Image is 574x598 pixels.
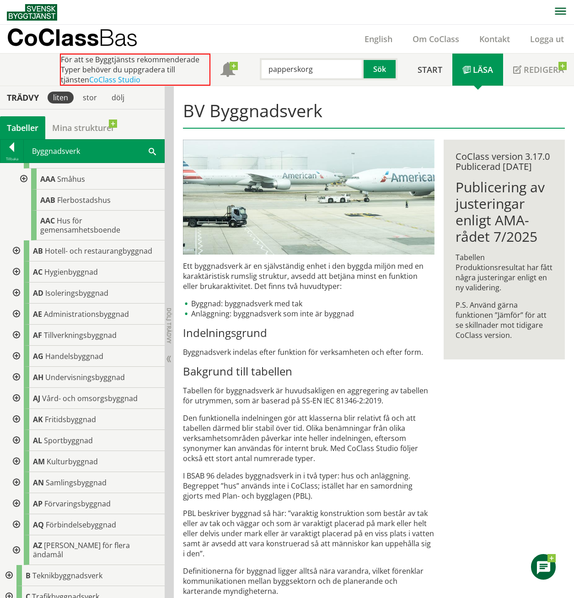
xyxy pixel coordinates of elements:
[33,457,45,467] span: AM
[33,540,42,550] span: AZ
[44,435,93,446] span: Sportbyggnad
[33,330,42,340] span: AF
[33,435,42,446] span: AL
[33,246,43,256] span: AB
[40,195,55,205] span: AAB
[40,174,55,184] span: AAA
[402,33,469,44] a: Om CoClass
[15,169,165,190] div: Gå till informationssidan för CoClass Studio
[44,309,129,319] span: Administrationsbyggnad
[183,309,434,319] li: Anläggning: byggnadsverk som inte är byggnad
[33,540,130,560] span: [PERSON_NAME] för flera ändamål
[33,478,44,488] span: AN
[7,325,165,346] div: Gå till informationssidan för CoClass Studio
[15,211,165,240] div: Gå till informationssidan för CoClass Studio
[44,330,117,340] span: Tillverkningsbyggnad
[45,246,152,256] span: Hotell- och restaurangbyggnad
[15,190,165,211] div: Gå till informationssidan för CoClass Studio
[456,152,553,172] div: CoClass version 3.17.0 Publicerad [DATE]
[7,388,165,409] div: Gå till informationssidan för CoClass Studio
[7,430,165,451] div: Gå till informationssidan för CoClass Studio
[456,179,553,245] h1: Publicering av justeringar enligt AMA-rådet 7/2025
[0,155,23,163] div: Tillbaka
[456,300,553,340] p: P.S. Använd gärna funktionen ”Jämför” för att se skillnader mot tidigare CoClass version.
[33,267,43,277] span: AC
[47,457,98,467] span: Kulturbyggnad
[364,58,397,80] button: Sök
[473,64,493,75] span: Läsa
[7,346,165,367] div: Gå till informationssidan för CoClass Studio
[33,499,43,509] span: AP
[183,140,434,255] img: flygplatsbana.jpg
[45,288,108,298] span: Isoleringsbyggnad
[60,54,210,86] div: För att se Byggtjänsts rekommenderade Typer behöver du uppgradera till tjänsten
[33,372,43,382] span: AH
[2,92,44,103] div: Trädvy
[24,140,164,163] div: Byggnadsverk
[33,520,44,530] span: AQ
[183,386,434,406] p: Tabellen för byggnadsverk är huvudsakligen en aggregering av tabellen för utrymmen, som är basera...
[45,116,122,139] a: Mina strukturer
[33,288,43,298] span: AD
[183,471,434,501] p: I BSAB 96 delades byggnadsverk in i två typer: hus och anläggning. Begreppet ”hus” används inte i...
[7,147,165,240] div: Gå till informationssidan för CoClass Studio
[418,64,442,75] span: Start
[183,508,434,559] p: PBL beskriver byggnad så här: ”varaktig konstruktion som består av tak eller av tak och väggar oc...
[7,514,165,535] div: Gå till informationssidan för CoClass Studio
[7,283,165,304] div: Gå till informationssidan för CoClass Studio
[524,64,564,75] span: Redigera
[45,372,125,382] span: Undervisningsbyggnad
[220,63,235,78] span: Notifikationer
[106,92,130,103] div: dölj
[7,493,165,514] div: Gå till informationssidan för CoClass Studio
[46,520,116,530] span: Förbindelsebyggnad
[33,414,43,424] span: AK
[44,499,111,509] span: Förvaringsbyggnad
[99,24,138,51] span: Bas
[46,478,107,488] span: Samlingsbyggnad
[40,216,55,226] span: AAC
[456,252,553,293] p: Tabellen Produktionsresultat har fått några justeringar enligt en ny validering.
[44,267,98,277] span: Hygienbyggnad
[183,566,434,596] p: Definitionerna för byggnad ligger alltså nära varandra, vilket förenklar kommunikationen mellan b...
[89,75,140,85] a: CoClass Studio
[77,92,102,103] div: stor
[503,54,574,86] a: Redigera
[42,393,138,403] span: Vård- och omsorgsbyggnad
[452,54,503,86] a: Läsa
[183,326,434,340] h3: Indelningsgrund
[165,308,173,343] span: Dölj trädvy
[183,299,434,309] li: Byggnad: byggnadsverk med tak
[7,4,57,21] img: Svensk Byggtjänst
[48,92,74,103] div: liten
[7,451,165,472] div: Gå till informationssidan för CoClass Studio
[7,472,165,493] div: Gå till informationssidan för CoClass Studio
[7,367,165,388] div: Gå till informationssidan för CoClass Studio
[7,409,165,430] div: Gå till informationssidan för CoClass Studio
[469,33,520,44] a: Kontakt
[7,240,165,261] div: Gå till informationssidan för CoClass Studio
[520,33,574,44] a: Logga ut
[32,571,102,581] span: Teknikbyggnadsverk
[7,535,165,565] div: Gå till informationssidan för CoClass Studio
[408,54,452,86] a: Start
[33,393,40,403] span: AJ
[260,58,364,80] input: Sök
[40,216,120,235] span: Hus för gemensamhetsboende
[7,25,157,53] a: CoClassBas
[33,309,42,319] span: AE
[354,33,402,44] a: English
[26,571,31,581] span: B
[183,364,434,378] h3: Bakgrund till tabellen
[45,351,103,361] span: Handelsbyggnad
[57,174,85,184] span: Småhus
[7,261,165,283] div: Gå till informationssidan för CoClass Studio
[57,195,111,205] span: Flerbostadshus
[7,32,138,43] p: CoClass
[45,414,96,424] span: Fritidsbyggnad
[183,100,564,129] h1: BV Byggnadsverk
[149,146,156,156] span: Sök i tabellen
[183,413,434,463] p: Den funktionella indelningen gör att klasserna blir relativt få och att tabellen därmed blir stab...
[33,351,43,361] span: AG
[7,304,165,325] div: Gå till informationssidan för CoClass Studio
